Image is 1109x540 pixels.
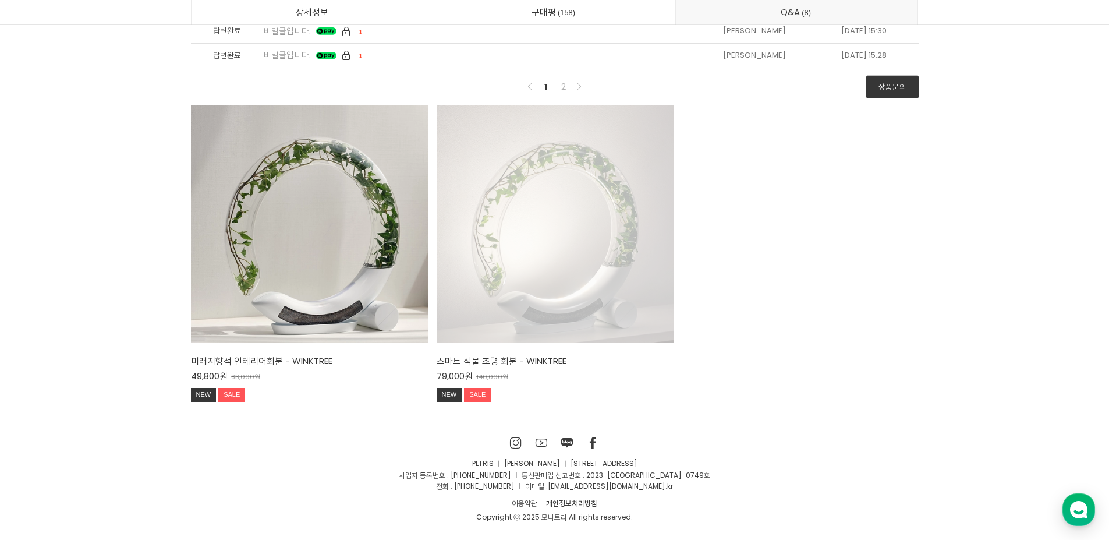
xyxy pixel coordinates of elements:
[841,25,887,37] div: [DATE] 15:30
[191,511,919,523] div: Copyright ⓒ 2025 모니트리 All rights reserved.
[191,458,919,469] p: PLTRIS ㅣ [PERSON_NAME] ㅣ [STREET_ADDRESS]
[180,387,194,396] span: 설정
[191,388,217,402] div: NEW
[464,388,491,402] div: SALE
[508,496,542,510] a: 이용약관
[800,6,813,19] span: 8
[191,481,919,492] p: 전화 : [PHONE_NUMBER] ㅣ 이메일 : .kr
[316,27,336,36] img: npay-icon-35@2x.png
[191,355,428,367] h2: 미래지향적 인테리어화분 - WINKTREE
[191,355,428,407] a: 미래지향적 인테리어화분 - WINKTREE 49,800원 83,000원 NEWSALE
[866,75,919,98] a: 상품문의
[437,355,674,367] h2: 스마트 식물 조명 화분 - WINKTREE
[556,6,577,19] span: 158
[77,369,150,398] a: 대화
[231,373,260,381] p: 83,000원
[542,496,602,510] a: 개인정보처리방침
[191,50,264,62] div: 답변완료
[107,387,121,397] span: 대화
[191,25,264,37] div: 답변완료
[700,19,810,44] li: [PERSON_NAME]
[37,387,44,396] span: 홈
[218,388,245,402] div: SALE
[264,25,311,37] span: 비밀글입니다.
[264,26,613,37] a: 비밀글입니다. 1
[437,355,674,407] a: 스마트 식물 조명 화분 - WINKTREE 79,000원 140,000원 NEWSALE
[841,50,887,62] div: [DATE] 15:28
[557,80,571,94] a: 2
[191,470,919,481] p: 사업자 등록번호 : [PHONE_NUMBER] ㅣ 통신판매업 신고번호 : 2023-[GEOGRAPHIC_DATA]-0749호
[359,52,363,59] span: 1
[191,370,228,382] p: 49,800원
[316,52,336,60] img: npay-icon-35@2x.png
[437,370,473,382] p: 79,000원
[476,373,508,381] p: 140,000원
[359,28,363,35] span: 1
[150,369,224,398] a: 설정
[264,49,311,61] span: 비밀글입니다.
[3,369,77,398] a: 홈
[548,481,665,491] a: [EMAIL_ADDRESS][DOMAIN_NAME]
[437,388,462,402] div: NEW
[264,50,613,61] a: 비밀글입니다. 1
[700,44,810,68] li: [PERSON_NAME]
[539,80,553,94] a: 1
